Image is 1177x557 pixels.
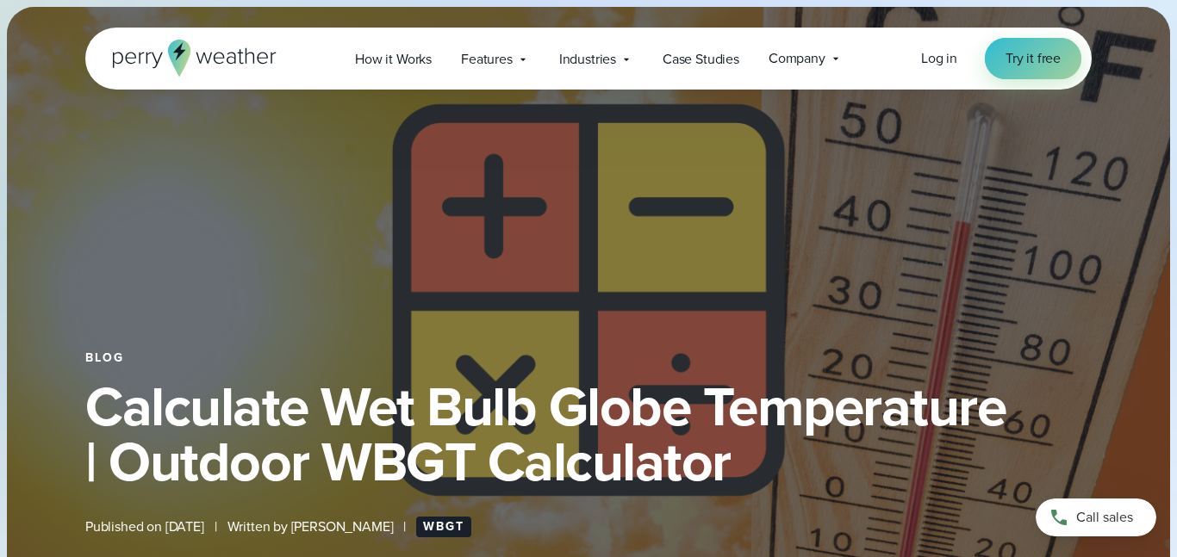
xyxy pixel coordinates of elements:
[416,517,471,537] a: WBGT
[461,49,513,70] span: Features
[85,351,1092,365] div: Blog
[921,48,957,68] span: Log in
[227,517,394,537] span: Written by [PERSON_NAME]
[921,48,957,69] a: Log in
[1036,498,1156,536] a: Call sales
[85,517,204,537] span: Published on [DATE]
[340,41,446,77] a: How it Works
[559,49,616,70] span: Industries
[985,38,1081,79] a: Try it free
[85,379,1092,489] h1: Calculate Wet Bulb Globe Temperature | Outdoor WBGT Calculator
[1076,507,1133,528] span: Call sales
[403,517,406,537] span: |
[215,517,217,537] span: |
[663,49,739,70] span: Case Studies
[355,49,432,70] span: How it Works
[1006,48,1061,69] span: Try it free
[769,48,825,69] span: Company
[648,41,754,77] a: Case Studies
